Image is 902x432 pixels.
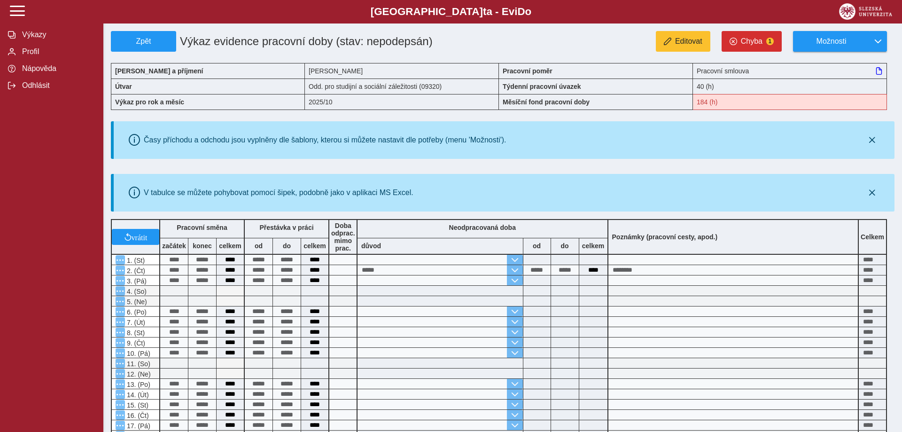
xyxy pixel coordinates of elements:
[125,412,149,419] span: 16. (Čt)
[693,63,887,79] div: Pracovní smlouva
[675,37,702,46] span: Editovat
[608,233,722,241] b: Poznámky (pracovní cesty, apod.)
[741,37,762,46] span: Chyba
[116,317,125,327] button: Menu
[125,308,147,316] span: 6. (Po)
[125,401,148,409] span: 15. (St)
[116,348,125,358] button: Menu
[305,63,499,79] div: [PERSON_NAME]
[188,242,216,250] b: konec
[116,421,125,430] button: Menu
[125,288,147,295] span: 4. (So)
[19,81,95,90] span: Odhlásit
[839,3,892,20] img: logo_web_su.png
[245,242,272,250] b: od
[132,233,148,241] span: vrátit
[125,319,145,326] span: 7. (Út)
[116,286,125,296] button: Menu
[125,277,147,285] span: 3. (Pá)
[525,6,532,17] span: o
[125,422,150,430] span: 17. (Pá)
[503,83,581,90] b: Týdenní pracovní úvazek
[125,329,145,337] span: 8. (St)
[125,360,150,368] span: 11. (So)
[656,31,710,52] button: Editovat
[116,276,125,285] button: Menu
[125,370,151,378] span: 12. (Ne)
[116,328,125,337] button: Menu
[115,67,203,75] b: [PERSON_NAME] a příjmení
[177,224,227,231] b: Pracovní směna
[125,391,149,399] span: 14. (Út)
[116,410,125,420] button: Menu
[116,338,125,347] button: Menu
[176,31,437,52] h1: Výkaz evidence pracovní doby (stav: nepodepsán)
[579,242,607,250] b: celkem
[693,94,887,110] div: Fond pracovní doby (184 h) a součet hodin (184:50 h) se neshodují!
[125,257,145,264] span: 1. (St)
[503,67,552,75] b: Pracovní poměr
[125,339,145,347] span: 9. (Čt)
[115,37,172,46] span: Zpět
[801,37,862,46] span: Možnosti
[19,31,95,39] span: Výkazy
[483,6,486,17] span: t
[115,83,132,90] b: Útvar
[551,242,579,250] b: do
[116,369,125,378] button: Menu
[28,6,874,18] b: [GEOGRAPHIC_DATA] a - Evi
[116,400,125,409] button: Menu
[125,381,150,388] span: 13. (Po)
[517,6,525,17] span: D
[793,31,869,52] button: Možnosti
[144,136,506,144] div: Časy příchodu a odchodu jsou vyplněny dle šablony, kterou si můžete nastavit dle potřeby (menu 'M...
[273,242,301,250] b: do
[19,47,95,56] span: Profil
[160,242,188,250] b: začátek
[449,224,516,231] b: Neodpracovaná doba
[217,242,244,250] b: celkem
[115,98,184,106] b: Výkaz pro rok a měsíc
[116,255,125,265] button: Menu
[116,297,125,306] button: Menu
[111,31,176,52] button: Zpět
[116,390,125,399] button: Menu
[305,94,499,110] div: 2025/10
[19,64,95,73] span: Nápověda
[305,79,499,94] div: Odd. pro studijní a sociální záležitosti (09320)
[125,298,147,306] span: 5. (Ne)
[693,79,887,94] div: 40 (h)
[259,224,313,231] b: Přestávka v práci
[301,242,328,250] b: celkem
[766,38,774,45] span: 1
[116,359,125,368] button: Menu
[116,379,125,389] button: Menu
[125,350,150,357] span: 10. (Pá)
[125,267,145,275] span: 2. (Čt)
[503,98,590,106] b: Měsíční fond pracovní doby
[523,242,551,250] b: od
[116,266,125,275] button: Menu
[112,229,159,245] button: vrátit
[722,31,782,52] button: Chyba1
[361,242,381,250] b: důvod
[861,233,884,241] b: Celkem
[116,307,125,316] button: Menu
[331,222,355,252] b: Doba odprac. mimo prac.
[144,189,413,197] div: V tabulce se můžete pohybovat pomocí šipek, podobně jako v aplikaci MS Excel.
